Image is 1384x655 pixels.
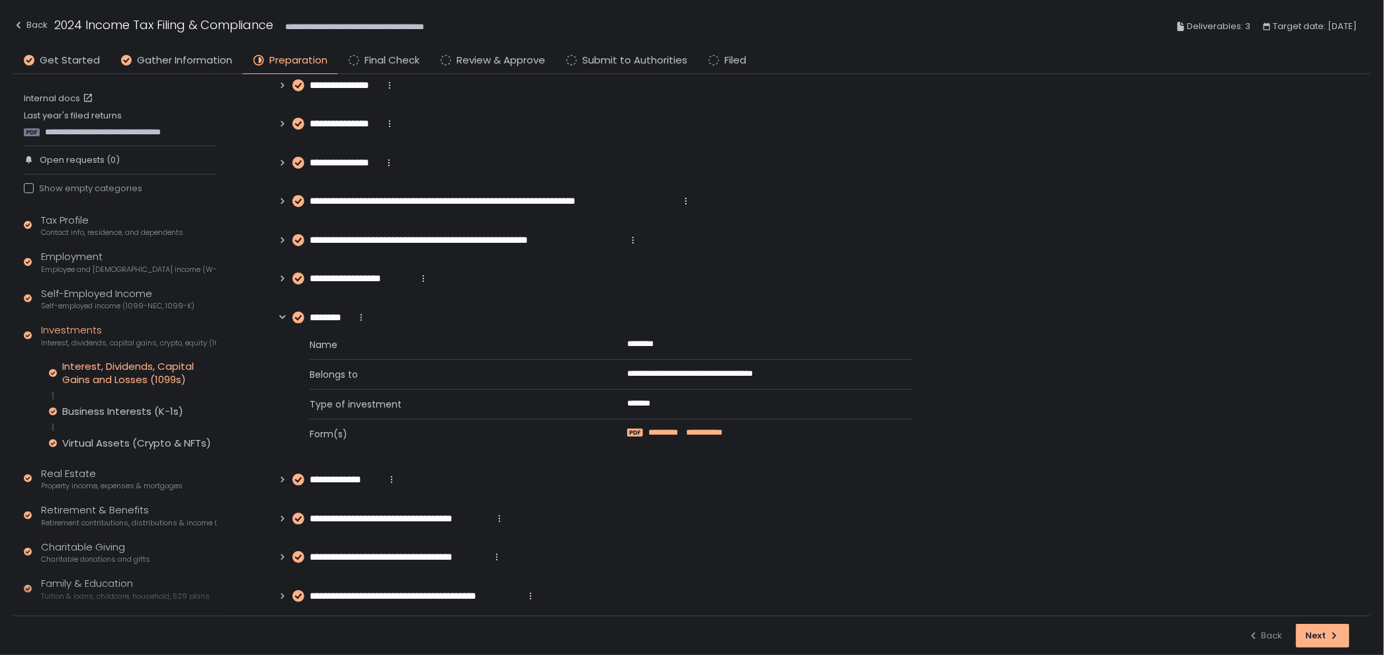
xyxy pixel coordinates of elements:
div: Real Estate [41,466,183,492]
div: Back [13,17,48,33]
span: Type of investment [310,398,595,411]
span: Get Started [40,53,100,68]
div: Business Interests (K-1s) [62,405,183,418]
div: Charitable Giving [41,540,150,565]
div: Investments [41,323,216,348]
span: Filed [724,53,746,68]
span: Property income, expenses & mortgages [41,481,183,491]
div: Employment [41,249,216,275]
button: Next [1296,624,1350,648]
span: Target date: [DATE] [1274,19,1358,34]
div: Healthcare [41,613,198,638]
div: Tax Profile [41,213,183,238]
span: Final Check [365,53,419,68]
h1: 2024 Income Tax Filing & Compliance [54,16,273,34]
span: Deliverables: 3 [1188,19,1251,34]
span: Name [310,338,595,351]
span: Employee and [DEMOGRAPHIC_DATA] income (W-2s) [41,265,216,275]
span: Review & Approve [456,53,545,68]
div: Virtual Assets (Crypto & NFTs) [62,437,211,450]
div: Interest, Dividends, Capital Gains and Losses (1099s) [62,360,216,386]
span: Contact info, residence, and dependents [41,228,183,238]
div: Family & Education [41,576,210,601]
span: Submit to Authorities [582,53,687,68]
span: Open requests (0) [40,154,120,166]
span: Form(s) [310,427,595,441]
span: Gather Information [137,53,232,68]
div: Last year's filed returns [24,110,216,138]
span: Tuition & loans, childcare, household, 529 plans [41,591,210,601]
span: Belongs to [310,368,595,381]
span: Interest, dividends, capital gains, crypto, equity (1099s, K-1s) [41,338,216,348]
button: Back [1248,624,1283,648]
div: Back [1248,630,1283,642]
span: Self-employed income (1099-NEC, 1099-K) [41,301,195,311]
button: Back [13,16,48,38]
a: Internal docs [24,93,96,105]
div: Next [1306,630,1340,642]
div: Self-Employed Income [41,286,195,312]
div: Retirement & Benefits [41,503,216,528]
span: Charitable donations and gifts [41,554,150,564]
span: Retirement contributions, distributions & income (1099-R, 5498) [41,518,216,528]
span: Preparation [269,53,327,68]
